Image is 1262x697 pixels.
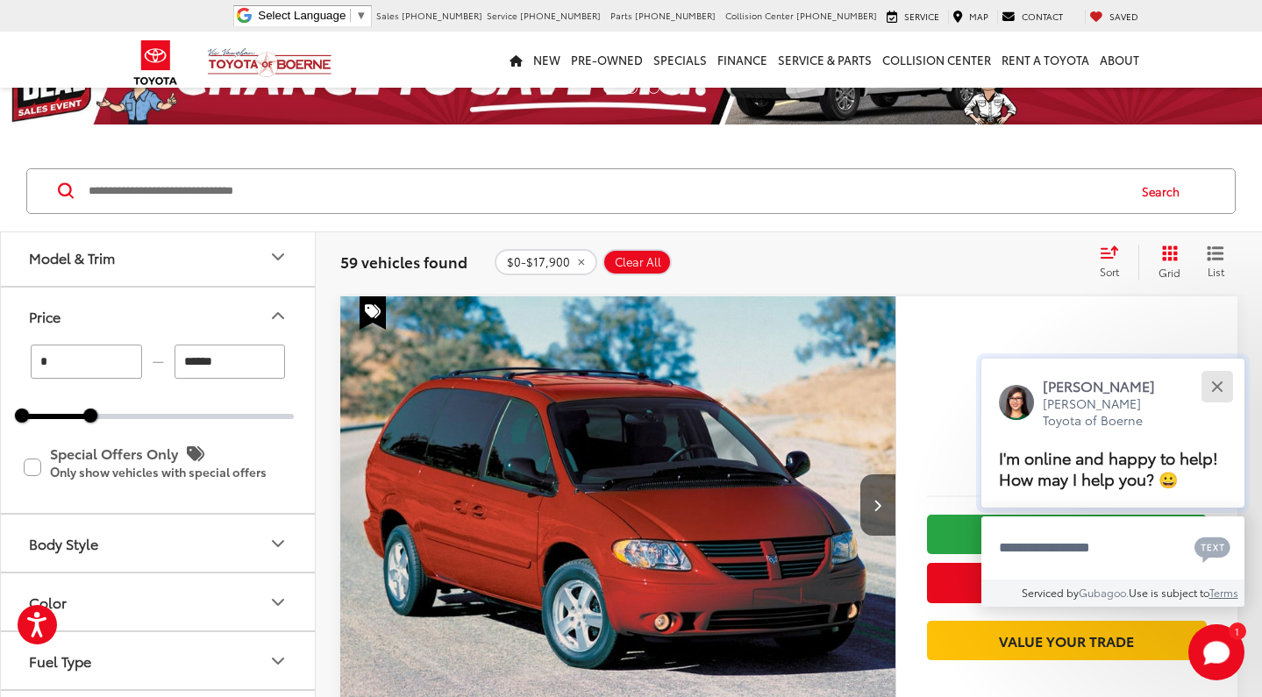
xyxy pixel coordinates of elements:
[996,32,1094,88] a: Rent a Toyota
[1,515,317,572] button: Body StyleBody Style
[487,9,517,22] span: Service
[927,563,1207,602] button: Get Price Now
[1022,585,1079,600] span: Serviced by
[1209,585,1238,600] a: Terms
[207,47,332,78] img: Vic Vaughan Toyota of Boerne
[24,438,292,495] label: Special Offers Only
[602,249,672,275] button: Clear All
[877,32,996,88] a: Collision Center
[1043,395,1173,430] p: [PERSON_NAME] Toyota of Boerne
[1,632,317,689] button: Fuel TypeFuel Type
[267,305,289,326] div: Price
[1235,627,1239,635] span: 1
[350,9,351,22] span: ​
[1138,245,1194,280] button: Grid View
[1043,376,1173,395] p: [PERSON_NAME]
[258,9,367,22] a: Select Language​
[997,10,1067,24] a: Contact
[927,515,1207,554] a: Check Availability
[147,354,169,369] span: —
[267,592,289,613] div: Color
[773,32,877,88] a: Service & Parts: Opens in a new tab
[507,255,570,269] span: $0-$17,900
[904,10,939,23] span: Service
[712,32,773,88] a: Finance
[1159,265,1180,280] span: Grid
[528,32,566,88] a: New
[981,516,1244,580] textarea: Type your message
[615,255,661,269] span: Clear All
[29,652,91,669] div: Fuel Type
[1188,624,1244,680] button: Toggle Chat Window
[1188,624,1244,680] svg: Start Chat
[927,447,1207,465] span: [DATE] Price:
[566,32,648,88] a: Pre-Owned
[1,229,317,286] button: Model & TrimModel & Trim
[50,466,292,479] p: Only show vehicles with special offers
[360,296,386,330] span: Special
[376,9,399,22] span: Sales
[1022,10,1063,23] span: Contact
[1207,264,1224,279] span: List
[981,359,1244,607] div: Close[PERSON_NAME][PERSON_NAME] Toyota of BoerneI'm online and happy to help! How may I help you?...
[882,10,944,24] a: Service
[999,445,1218,490] span: I'm online and happy to help! How may I help you? 😀
[1194,535,1230,563] svg: Text
[402,9,482,22] span: [PHONE_NUMBER]
[610,9,632,22] span: Parts
[31,345,142,379] input: minimum Buy price
[1,573,317,630] button: ColorColor
[969,10,988,23] span: Map
[1079,585,1129,600] a: Gubagoo.
[635,9,716,22] span: [PHONE_NUMBER]
[725,9,794,22] span: Collision Center
[1109,10,1138,23] span: Saved
[267,533,289,554] div: Body Style
[87,170,1125,212] input: Search by Make, Model, or Keyword
[520,9,601,22] span: [PHONE_NUMBER]
[1129,585,1209,600] span: Use is subject to
[1091,245,1138,280] button: Select sort value
[29,249,115,266] div: Model & Trim
[29,535,98,551] div: Body Style
[504,32,528,88] a: Home
[1198,367,1236,405] button: Close
[927,621,1207,660] a: Value Your Trade
[948,10,993,24] a: Map
[860,474,895,536] button: Next image
[29,308,61,324] div: Price
[175,345,286,379] input: maximum Buy price
[1085,10,1143,24] a: My Saved Vehicles
[648,32,712,88] a: Specials
[1100,264,1119,279] span: Sort
[340,251,467,272] span: 59 vehicles found
[495,249,597,275] button: remove 0-17900
[355,9,367,22] span: ▼
[1,288,317,345] button: PricePrice
[1194,245,1237,280] button: List View
[267,246,289,267] div: Model & Trim
[1189,528,1236,567] button: Chat with SMS
[1125,169,1205,213] button: Search
[123,34,189,91] img: Toyota
[29,594,67,610] div: Color
[258,9,346,22] span: Select Language
[796,9,877,22] span: [PHONE_NUMBER]
[1094,32,1144,88] a: About
[267,651,289,672] div: Fuel Type
[927,395,1207,438] span: $1,500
